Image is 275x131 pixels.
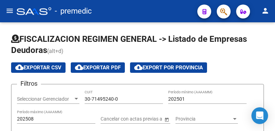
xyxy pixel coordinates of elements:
span: Export por Provincia [134,64,203,71]
mat-icon: cloud_download [75,63,83,71]
button: Export por Provincia [130,62,207,73]
span: (alt+d) [47,48,63,54]
button: Exportar PDF [71,62,125,73]
span: Exportar PDF [75,64,121,71]
mat-icon: person [261,7,269,15]
button: Open calendar [163,116,170,123]
span: - premedic [55,3,92,19]
div: Open Intercom Messenger [251,107,268,124]
mat-icon: cloud_download [134,63,143,71]
span: Seleccionar Gerenciador [17,96,73,102]
span: Provincia [175,116,232,122]
button: Exportar CSV [11,62,66,73]
mat-icon: menu [6,7,14,15]
h3: Filtros [17,79,41,88]
span: FISCALIZACION REGIMEN GENERAL -> Listado de Empresas Deudoras [11,34,247,55]
mat-icon: cloud_download [15,63,24,71]
span: Exportar CSV [15,64,61,71]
